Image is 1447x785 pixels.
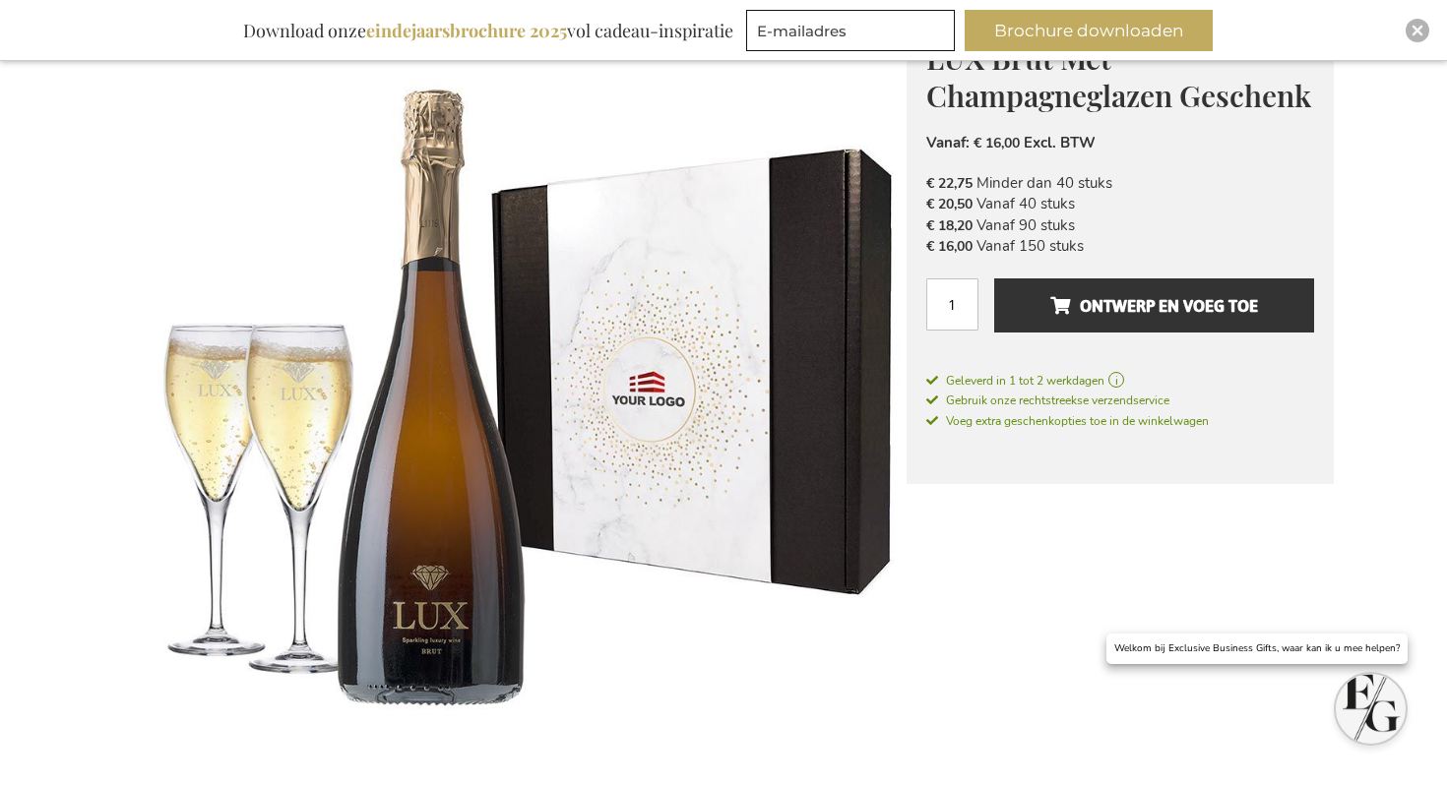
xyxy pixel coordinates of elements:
span: Gebruik onze rechtstreekse verzendservice [926,392,1169,408]
a: Gebruik onze rechtstreekse verzendservice [926,390,1314,410]
span: € 16,00 [926,237,973,256]
li: Vanaf 150 stuks [926,236,1314,257]
div: Download onze vol cadeau-inspiratie [234,10,742,51]
img: Close [1412,25,1423,36]
form: marketing offers and promotions [746,10,961,57]
button: Ontwerp en voeg toe [994,278,1314,332]
a: Geleverd in 1 tot 2 werkdagen [926,372,1314,390]
span: € 20,50 [926,195,973,213]
span: Ontwerp en voeg toe [1050,290,1258,322]
span: Vanaf: [926,133,970,152]
span: € 18,20 [926,216,973,235]
li: Minder dan 40 stuks [926,173,1314,194]
span: LUX Brut Met Champagneglazen Geschenk [926,38,1311,116]
div: Close [1406,19,1429,42]
span: € 22,75 [926,174,973,193]
input: Aantal [926,278,978,331]
b: eindejaarsbrochure 2025 [366,19,567,42]
li: Vanaf 40 stuks [926,194,1314,214]
input: E-mailadres [746,10,955,51]
a: Voeg extra geschenkopties toe in de winkelwagen [926,410,1314,431]
span: Voeg extra geschenkopties toe in de winkelwagen [926,413,1209,429]
button: Brochure downloaden [965,10,1213,51]
span: Excl. BTW [1024,133,1096,152]
span: € 16,00 [974,134,1020,152]
li: Vanaf 90 stuks [926,215,1314,236]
